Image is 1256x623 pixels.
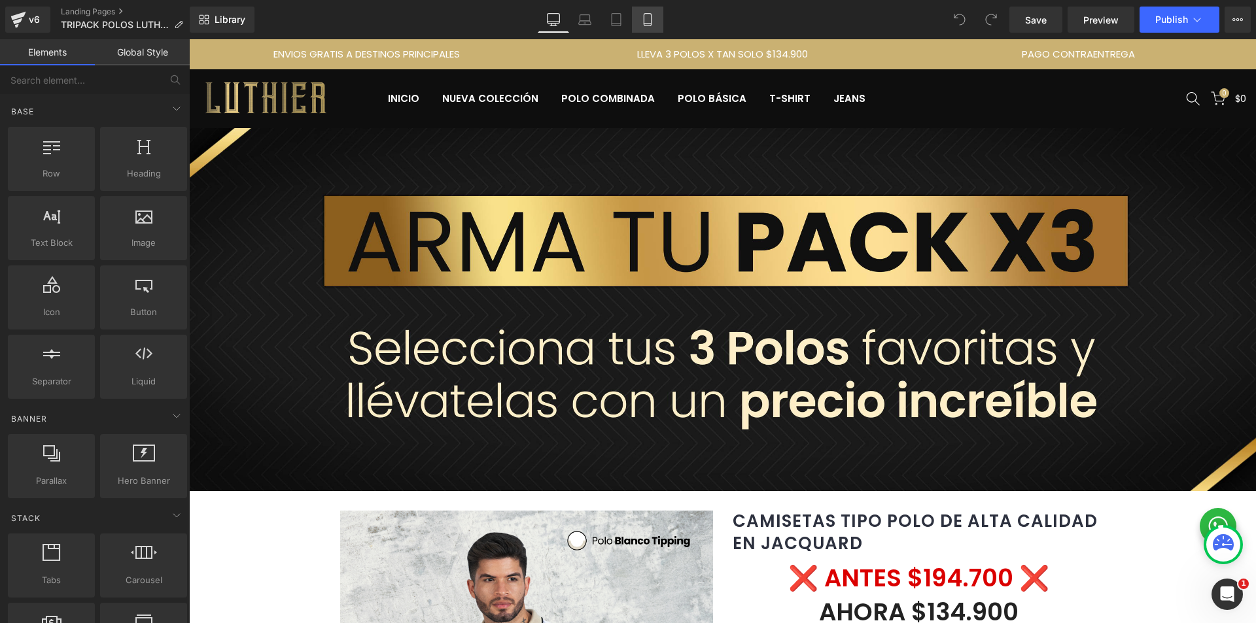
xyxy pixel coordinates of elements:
[632,7,663,33] a: Mobile
[1046,53,1057,66] span: $0
[10,7,346,24] p: ENVIOS GRATIS A DESTINOS PRINCIPALES
[61,20,169,30] span: TRIPACK POLOS LUTHIER
[478,51,569,67] a: POLO BÁSICA
[95,39,190,65] a: Global Style
[190,7,254,33] a: New Library
[12,305,91,319] span: Icon
[538,7,569,33] a: Desktop
[12,474,91,488] span: Parallax
[630,556,829,590] strong: AHORA $134.900
[1083,13,1119,27] span: Preview
[1212,579,1243,610] iframe: Intercom live chat
[1140,7,1219,33] button: Publish
[1068,7,1134,33] a: Preview
[1155,14,1188,25] span: Publish
[104,167,183,180] span: Heading
[26,11,43,28] div: v6
[16,37,137,80] img: Grupo LUTHIER
[1238,579,1249,589] span: 1
[10,512,42,524] span: Stack
[12,167,91,180] span: Row
[1030,49,1040,59] span: 0
[601,7,632,33] a: Tablet
[366,7,702,24] p: LLEVA 3 POLOS X TAN SOLO $134.900
[361,51,478,67] a: POLO COMBINADA
[1025,13,1047,27] span: Save
[104,305,183,319] span: Button
[544,471,916,516] a: CAMISETAS TIPO POLO DE ALTA CALIDAD EN JACQUARD
[215,14,245,25] span: Library
[12,573,91,587] span: Tabs
[104,474,183,488] span: Hero Banner
[5,7,50,33] a: v6
[569,7,601,33] a: Laptop
[978,7,1004,33] button: Redo
[104,573,183,587] span: Carousel
[721,7,1057,24] p: PAGO CONTRAENTREGA
[10,413,48,425] span: Banner
[104,375,183,388] span: Liquid
[242,51,361,67] a: NUEVA COLECCIÓN
[1022,52,1057,67] a: 0 $0
[104,236,183,250] span: Image
[12,375,91,388] span: Separator
[599,522,860,556] span: ❌ ANTES $194.700 ❌
[10,105,35,118] span: Base
[633,51,688,67] a: JEANS
[569,51,633,67] a: T-SHIRT
[1225,7,1251,33] button: More
[947,7,973,33] button: Undo
[12,236,91,250] span: Text Block
[61,7,194,17] a: Landing Pages
[188,51,242,67] a: INICIO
